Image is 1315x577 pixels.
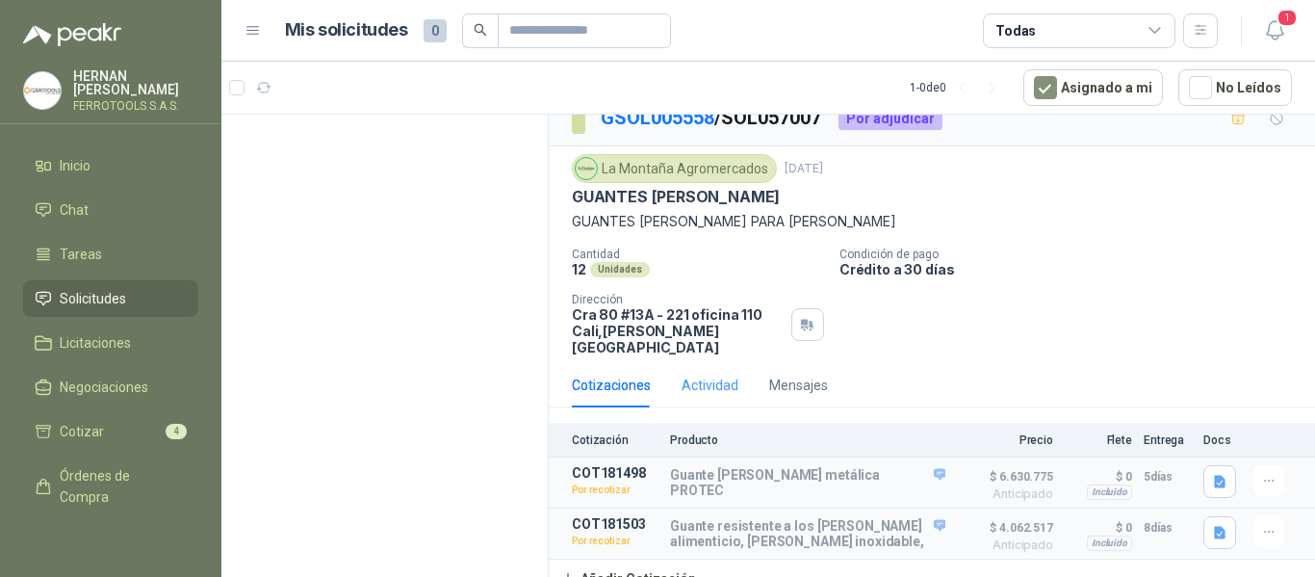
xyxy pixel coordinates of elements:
p: [DATE] [785,160,823,178]
a: Órdenes de Compra [23,458,198,515]
span: $ 6.630.775 [957,465,1053,488]
span: search [474,23,487,37]
p: GUANTES [PERSON_NAME] PARA [PERSON_NAME] [572,211,1292,232]
div: Incluido [1087,485,1132,500]
p: Por recotizar [572,532,658,551]
p: $ 0 [1065,516,1132,539]
p: Producto [670,433,945,447]
span: $ 4.062.517 [957,516,1053,539]
img: Logo peakr [23,23,121,46]
span: Tareas [60,244,102,265]
p: Entrega [1144,433,1192,447]
a: Tareas [23,236,198,273]
p: Flete [1065,433,1132,447]
span: Órdenes de Compra [60,465,180,508]
a: Chat [23,192,198,228]
p: COT181503 [572,516,658,532]
a: Negociaciones [23,369,198,406]
div: Cotizaciones [572,375,651,396]
p: GUANTES [PERSON_NAME] [572,187,780,207]
p: Cantidad [572,248,824,261]
div: Incluido [1087,536,1132,551]
p: HERNAN [PERSON_NAME] [73,69,198,96]
p: Guante resistente a los [PERSON_NAME] alimenticio, [PERSON_NAME] inoxidable, [670,518,945,549]
div: Unidades [590,262,650,277]
button: 1 [1257,13,1292,48]
p: / SOL057007 [601,103,823,133]
img: Company Logo [576,158,597,179]
button: No Leídos [1178,69,1292,106]
a: GSOL005558 [601,106,714,129]
span: Anticipado [957,488,1053,500]
p: $ 0 [1065,465,1132,488]
div: Actividad [682,375,738,396]
button: Asignado a mi [1023,69,1163,106]
span: Solicitudes [60,288,126,309]
p: Guante [PERSON_NAME] metálica PROTEC [670,467,945,498]
img: Company Logo [24,72,61,109]
p: Por recotizar [572,481,658,500]
p: COT181498 [572,465,658,481]
p: Cotización [572,433,658,447]
p: Precio [957,433,1053,447]
p: Condición de pago [839,248,1307,261]
span: Licitaciones [60,332,131,354]
span: 0 [424,19,447,42]
a: Cotizar4 [23,413,198,450]
p: Cra 80 #13A - 221 oficina 110 Cali , [PERSON_NAME][GEOGRAPHIC_DATA] [572,306,784,355]
span: 4 [166,424,187,439]
div: La Montaña Agromercados [572,154,777,183]
a: Remisiones [23,523,198,560]
span: Negociaciones [60,377,148,398]
p: FERROTOOLS S.A.S. [73,100,198,112]
span: Anticipado [957,539,1053,551]
span: Chat [60,199,89,221]
div: Por adjudicar [838,107,942,130]
h1: Mis solicitudes [285,16,408,44]
p: 12 [572,261,586,277]
a: Licitaciones [23,325,198,361]
p: 8 días [1144,516,1192,539]
div: 1 - 0 de 0 [910,72,1008,103]
span: Cotizar [60,421,104,442]
a: Solicitudes [23,280,198,317]
p: Docs [1203,433,1242,447]
span: 1 [1276,9,1298,27]
div: Mensajes [769,375,828,396]
p: Dirección [572,293,784,306]
div: Todas [995,20,1036,41]
p: Crédito a 30 días [839,261,1307,277]
span: Inicio [60,155,90,176]
p: 5 días [1144,465,1192,488]
a: Inicio [23,147,198,184]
